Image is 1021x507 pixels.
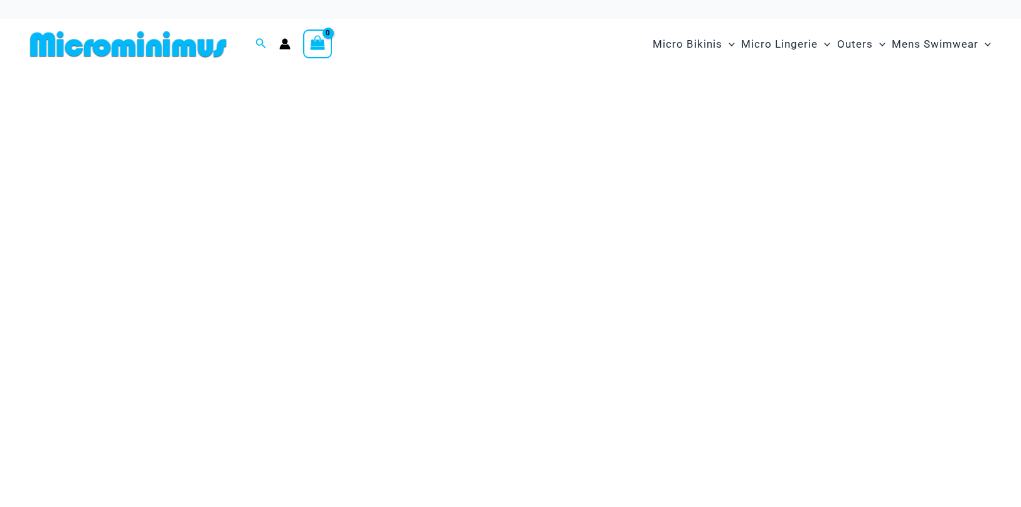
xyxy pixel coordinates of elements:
[873,28,885,60] span: Menu Toggle
[738,25,833,63] a: Micro LingerieMenu ToggleMenu Toggle
[889,25,994,63] a: Mens SwimwearMenu ToggleMenu Toggle
[834,25,889,63] a: OutersMenu ToggleMenu Toggle
[25,30,232,58] img: MM SHOP LOGO FLAT
[837,28,873,60] span: Outers
[892,28,978,60] span: Mens Swimwear
[649,25,738,63] a: Micro BikinisMenu ToggleMenu Toggle
[722,28,735,60] span: Menu Toggle
[978,28,991,60] span: Menu Toggle
[279,38,291,50] a: Account icon link
[818,28,830,60] span: Menu Toggle
[741,28,818,60] span: Micro Lingerie
[648,23,996,65] nav: Site Navigation
[303,29,332,58] a: View Shopping Cart, empty
[255,36,267,52] a: Search icon link
[653,28,722,60] span: Micro Bikinis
